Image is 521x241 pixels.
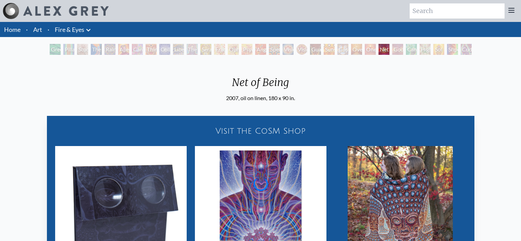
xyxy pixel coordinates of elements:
[159,44,170,55] div: Collective Vision
[55,25,84,34] a: Fire & Eyes
[410,3,505,19] input: Search
[324,44,335,55] div: Sunyata
[420,44,431,55] div: Higher Vision
[269,44,280,55] div: Spectral Lotus
[173,44,184,55] div: Liberation Through Seeing
[283,44,294,55] div: Vision Crystal
[91,44,102,55] div: The Torch
[226,94,295,102] div: 2007, oil on linen, 180 x 90 in.
[310,44,321,55] div: Guardian of Infinite Vision
[379,44,389,55] div: Net of Being
[104,44,115,55] div: Rainbow Eye Ripple
[4,26,21,33] a: Home
[461,44,472,55] div: Cuddle
[187,44,198,55] div: The Seer
[77,44,88,55] div: Study for the Great Turn
[118,44,129,55] div: Aperture
[392,44,403,55] div: Godself
[406,44,417,55] div: Cannafist
[447,44,458,55] div: Shpongled
[296,44,307,55] div: Vision Crystal Tondo
[146,44,157,55] div: Third Eye Tears of Joy
[45,22,52,37] li: ·
[255,44,266,55] div: Angel Skin
[228,44,239,55] div: Ophanic Eyelash
[365,44,376,55] div: One
[433,44,444,55] div: Sol Invictus
[23,22,30,37] li: ·
[241,44,252,55] div: Psychomicrograph of a Fractal Paisley Cherub Feather Tip
[214,44,225,55] div: Fractal Eyes
[51,120,470,142] a: Visit the CoSM Shop
[33,25,42,34] a: Art
[63,44,74,55] div: Pillar of Awareness
[50,44,61,55] div: Green Hand
[132,44,143,55] div: Cannabis Sutra
[226,76,295,94] div: Net of Being
[351,44,362,55] div: Oversoul
[200,44,211,55] div: Seraphic Transport Docking on the Third Eye
[337,44,348,55] div: Cosmic Elf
